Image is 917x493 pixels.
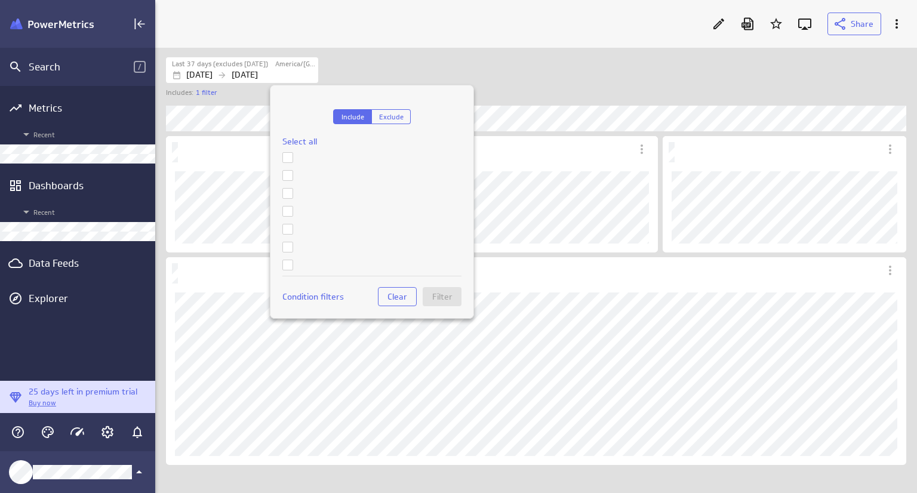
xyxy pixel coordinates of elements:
p: Condition filters [282,291,344,303]
span: Exclude [379,112,404,121]
button: Clear [378,287,417,306]
span: Include [341,112,364,121]
span: Select all [282,136,317,147]
span: Clear [387,291,407,302]
button: Filter [423,287,461,306]
span: Filter [432,291,453,302]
